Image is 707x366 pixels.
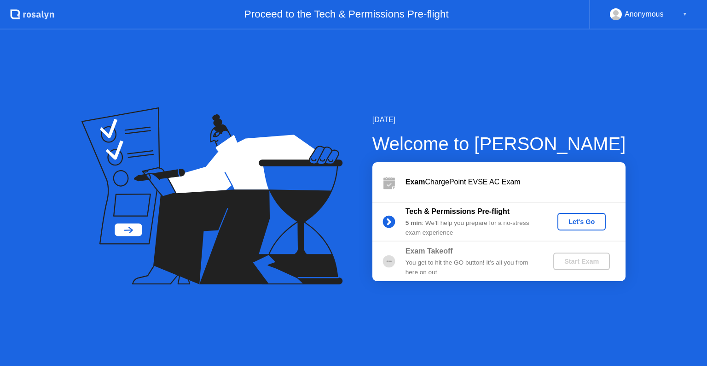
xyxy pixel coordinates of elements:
b: 5 min [406,219,422,226]
div: You get to hit the GO button! It’s all you from here on out [406,258,538,277]
b: Exam Takeoff [406,247,453,255]
div: Welcome to [PERSON_NAME] [372,130,626,158]
div: Start Exam [557,258,606,265]
div: ▼ [683,8,687,20]
div: : We’ll help you prepare for a no-stress exam experience [406,218,538,237]
b: Exam [406,178,425,186]
b: Tech & Permissions Pre-flight [406,207,510,215]
div: Let's Go [561,218,602,225]
button: Let's Go [557,213,606,230]
div: ChargePoint EVSE AC Exam [406,177,626,188]
div: [DATE] [372,114,626,125]
button: Start Exam [553,253,610,270]
div: Anonymous [625,8,664,20]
